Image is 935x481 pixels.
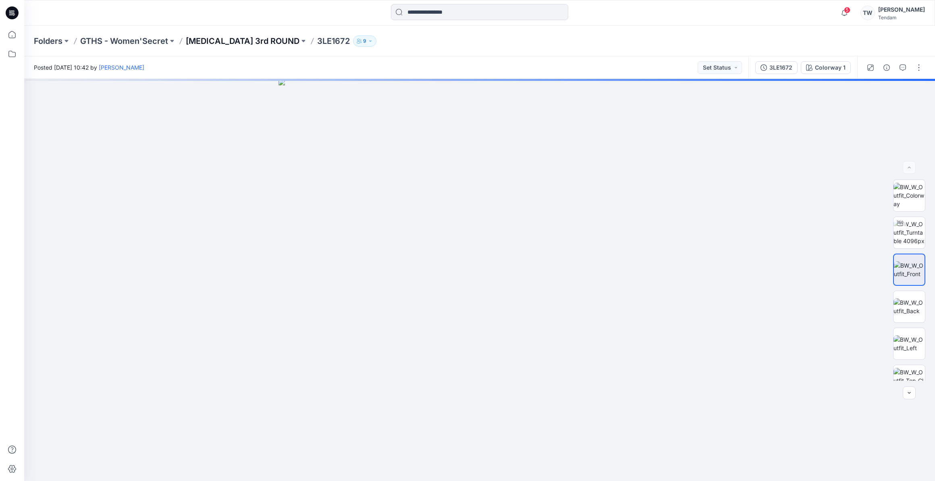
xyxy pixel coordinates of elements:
[893,298,925,315] img: BW_W_Outfit_Back
[186,35,299,47] a: [MEDICAL_DATA] 3rd ROUND
[893,368,925,393] img: BW_W_Outfit_Top_CloseUp
[278,79,681,481] img: eyJhbGciOiJIUzI1NiIsImtpZCI6IjAiLCJzbHQiOiJzZXMiLCJ0eXAiOiJKV1QifQ.eyJkYXRhIjp7InR5cGUiOiJzdG9yYW...
[34,35,62,47] a: Folders
[878,14,925,21] div: Tendam
[801,61,851,74] button: Colorway 1
[353,35,376,47] button: 9
[769,63,792,72] div: 3LE1672
[894,261,925,278] img: BW_W_Outfit_Front
[878,5,925,14] div: [PERSON_NAME]
[815,63,846,72] div: Colorway 1
[99,64,144,71] a: [PERSON_NAME]
[755,61,798,74] button: 3LE1672
[844,7,850,13] span: 5
[80,35,168,47] a: GTHS - Women'Secret
[860,6,875,20] div: TW
[363,37,366,45] p: 9
[34,63,144,72] span: Posted [DATE] 10:42 by
[317,35,350,47] p: 3LE1672
[880,61,893,74] button: Details
[893,220,925,245] img: BW_W_Outfit_Turntable 4096px
[893,335,925,352] img: BW_W_Outfit_Left
[893,183,925,208] img: BW_W_Outfit_Colorway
